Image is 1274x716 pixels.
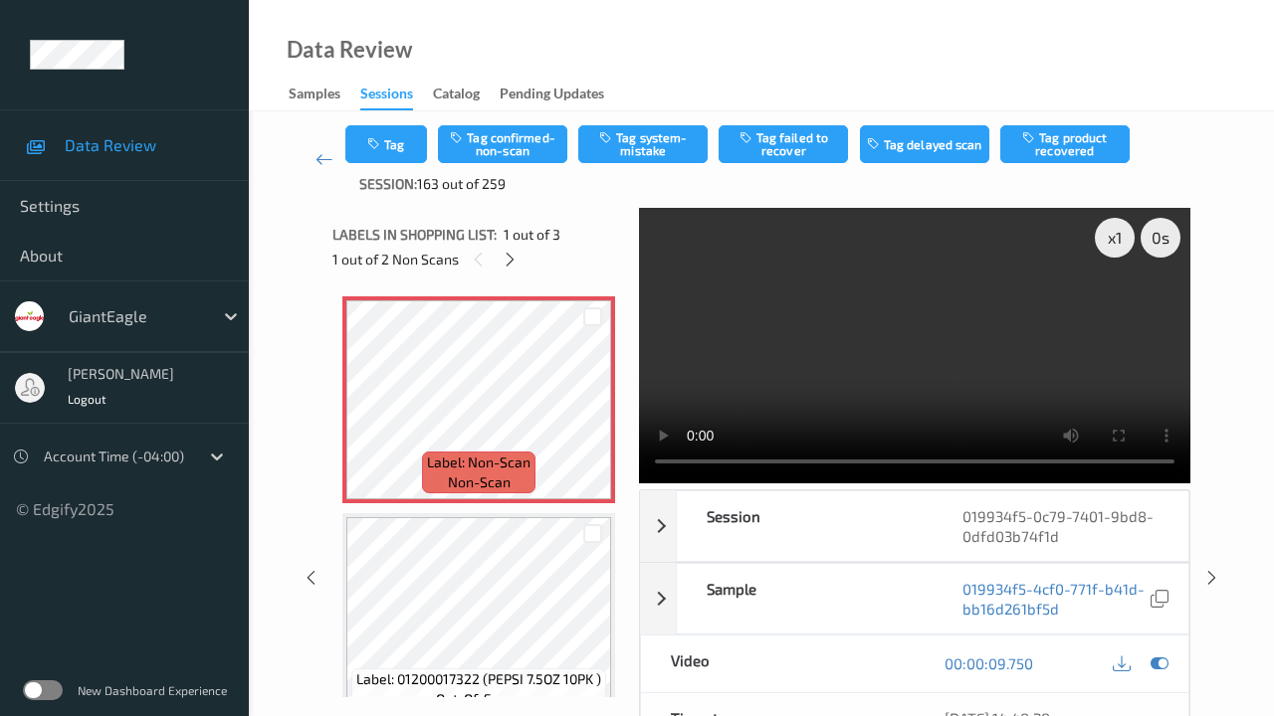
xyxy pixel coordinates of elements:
span: Label: Non-Scan [427,452,531,472]
button: Tag delayed scan [860,125,989,163]
div: Session019934f5-0c79-7401-9bd8-0dfd03b74f1d [640,490,1189,562]
button: Tag confirmed-non-scan [438,125,567,163]
span: 1 out of 3 [504,225,560,245]
div: Session [677,491,933,561]
div: Data Review [287,40,412,60]
div: Catalog [433,84,480,108]
span: 163 out of 259 [417,174,506,194]
div: 1 out of 2 Non Scans [332,247,625,271]
button: Tag system-mistake [578,125,708,163]
button: Tag [345,125,427,163]
a: Pending Updates [500,81,624,108]
a: 019934f5-4cf0-771f-b41d-bb16d261bf5d [962,579,1147,619]
span: out-of-scope [436,689,523,709]
div: x 1 [1095,218,1135,258]
div: Pending Updates [500,84,604,108]
a: Catalog [433,81,500,108]
span: Label: 01200017322 (PEPSI 7.5OZ 10PK ) [356,669,601,689]
div: Sample019934f5-4cf0-771f-b41d-bb16d261bf5d [640,563,1189,634]
div: Sessions [360,84,413,110]
span: non-scan [448,472,511,492]
div: Samples [289,84,340,108]
button: Tag product recovered [1000,125,1130,163]
button: Tag failed to recover [719,125,848,163]
a: Samples [289,81,360,108]
a: Sessions [360,81,433,110]
div: Sample [677,564,933,633]
a: 00:00:09.750 [945,653,1033,673]
div: Video [641,635,915,692]
span: Session: [359,174,417,194]
span: Labels in shopping list: [332,225,497,245]
div: 0 s [1141,218,1180,258]
div: 019934f5-0c79-7401-9bd8-0dfd03b74f1d [933,491,1188,561]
